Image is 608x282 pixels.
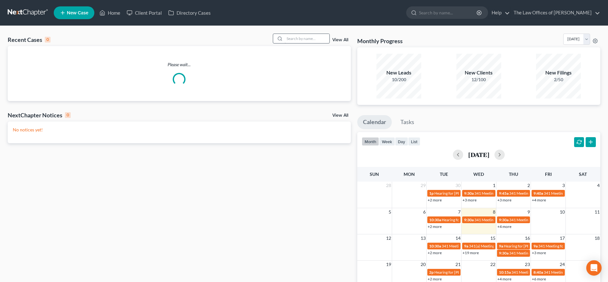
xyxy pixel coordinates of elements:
[492,208,496,216] span: 8
[533,244,538,248] span: 9a
[497,198,511,202] a: +3 more
[67,11,88,15] span: New Case
[524,261,531,268] span: 23
[428,250,442,255] a: +2 more
[533,270,543,275] span: 8:40a
[509,217,567,222] span: 341 Meeting for [PERSON_NAME]
[596,182,600,189] span: 4
[511,270,569,275] span: 341 Meeting for [PERSON_NAME]
[473,171,484,177] span: Wed
[422,208,426,216] span: 6
[45,37,51,43] div: 0
[559,208,565,216] span: 10
[428,198,442,202] a: +2 more
[376,69,421,76] div: New Leads
[420,234,426,242] span: 13
[419,7,478,19] input: Search by name...
[408,137,420,146] button: list
[490,261,496,268] span: 22
[532,198,546,202] a: +4 more
[538,244,596,248] span: 341 Meeting for [PERSON_NAME]
[442,217,492,222] span: Hearing for [PERSON_NAME]
[509,191,601,196] span: 341 Meeting for [PERSON_NAME] & [PERSON_NAME]
[123,7,165,19] a: Client Portal
[8,36,51,43] div: Recent Cases
[527,182,531,189] span: 2
[544,270,601,275] span: 341 Meeting for [PERSON_NAME]
[532,250,546,255] a: +3 more
[456,76,501,83] div: 12/100
[385,234,392,242] span: 12
[385,182,392,189] span: 28
[504,244,554,248] span: Hearing for [PERSON_NAME]
[499,191,509,196] span: 9:45a
[434,270,484,275] span: Hearing for [PERSON_NAME]
[404,171,415,177] span: Mon
[385,261,392,268] span: 19
[579,171,587,177] span: Sat
[165,7,214,19] a: Directory Cases
[536,76,581,83] div: 2/50
[464,244,468,248] span: 9a
[462,250,479,255] a: +19 more
[395,137,408,146] button: day
[434,191,518,196] span: Hearing for [PERSON_NAME] & [PERSON_NAME]
[462,198,477,202] a: +3 more
[474,191,532,196] span: 341 Meeting for [PERSON_NAME]
[395,115,420,129] a: Tasks
[456,69,501,76] div: New Clients
[468,151,489,158] h2: [DATE]
[499,244,503,248] span: 9a
[457,208,461,216] span: 7
[388,208,392,216] span: 5
[474,217,532,222] span: 341 Meeting for [PERSON_NAME]
[455,234,461,242] span: 14
[586,260,602,276] div: Open Intercom Messenger
[499,217,509,222] span: 9:30a
[497,277,511,281] a: +4 more
[469,244,531,248] span: 341(a) Meeting for [PERSON_NAME]
[13,127,346,133] p: No notices yet!
[559,234,565,242] span: 17
[442,244,533,248] span: 341 Meeting for [PERSON_NAME] & [PERSON_NAME]
[370,171,379,177] span: Sun
[428,277,442,281] a: +2 more
[65,112,71,118] div: 0
[533,191,543,196] span: 9:40a
[499,251,509,255] span: 9:30a
[285,34,329,43] input: Search by name...
[332,113,348,118] a: View All
[379,137,395,146] button: week
[524,234,531,242] span: 16
[594,234,600,242] span: 18
[532,277,546,281] a: +6 more
[488,7,510,19] a: Help
[429,270,434,275] span: 2p
[559,261,565,268] span: 24
[536,69,581,76] div: New Filings
[429,217,441,222] span: 10:30a
[8,61,351,68] p: Please wait...
[428,224,442,229] a: +2 more
[509,251,567,255] span: 341 Meeting for [PERSON_NAME]
[8,111,71,119] div: NextChapter Notices
[497,224,511,229] a: +4 more
[332,38,348,42] a: View All
[464,191,474,196] span: 9:30a
[420,261,426,268] span: 20
[429,244,441,248] span: 10:30a
[429,191,434,196] span: 1p
[562,182,565,189] span: 3
[96,7,123,19] a: Home
[357,115,392,129] a: Calendar
[509,171,518,177] span: Thu
[510,7,600,19] a: The Law Offices of [PERSON_NAME]
[376,76,421,83] div: 10/200
[492,182,496,189] span: 1
[357,37,403,45] h3: Monthly Progress
[440,171,448,177] span: Tue
[464,217,474,222] span: 9:30a
[455,261,461,268] span: 21
[527,208,531,216] span: 9
[490,234,496,242] span: 15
